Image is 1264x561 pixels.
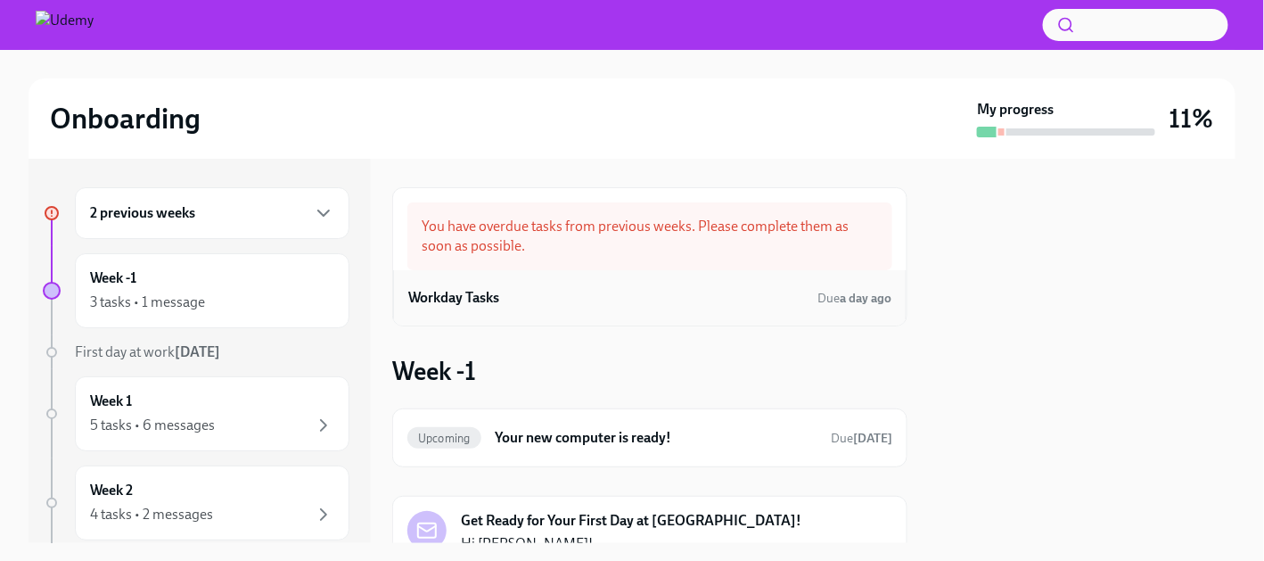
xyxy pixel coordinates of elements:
div: 4 tasks • 2 messages [90,505,213,524]
h6: Your new computer is ready! [496,428,817,448]
p: Hi [PERSON_NAME]! [461,534,742,554]
h3: 11% [1170,103,1214,135]
span: August 23rd, 2025 14:00 [831,430,892,447]
a: UpcomingYour new computer is ready!Due[DATE] [407,424,892,452]
div: 3 tasks • 1 message [90,293,205,312]
strong: [DATE] [853,431,892,446]
span: Due [831,431,892,446]
span: First day at work [75,343,220,360]
h6: Week -1 [90,268,136,288]
strong: a day ago [840,291,891,306]
strong: Get Ready for Your First Day at [GEOGRAPHIC_DATA]! [461,511,801,531]
h6: 2 previous weeks [90,203,195,223]
h6: Workday Tasks [408,288,499,308]
a: Workday TasksDuea day ago [408,285,891,311]
span: Due [817,291,891,306]
a: Week 15 tasks • 6 messages [43,376,349,451]
a: Week -13 tasks • 1 message [43,253,349,328]
h2: Onboarding [50,101,201,136]
h6: Week 1 [90,392,132,411]
div: You have overdue tasks from previous weeks. Please complete them as soon as possible. [407,202,892,270]
h6: Week 2 [90,481,133,500]
span: Upcoming [407,432,481,445]
div: 2 previous weeks [75,187,349,239]
span: August 18th, 2025 11:00 [817,290,891,307]
strong: [DATE] [175,343,220,360]
strong: My progress [977,100,1054,120]
h3: Week -1 [392,355,476,387]
a: First day at work[DATE] [43,342,349,362]
div: 5 tasks • 6 messages [90,416,215,435]
img: Udemy [36,11,94,39]
a: Week 24 tasks • 2 messages [43,466,349,540]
